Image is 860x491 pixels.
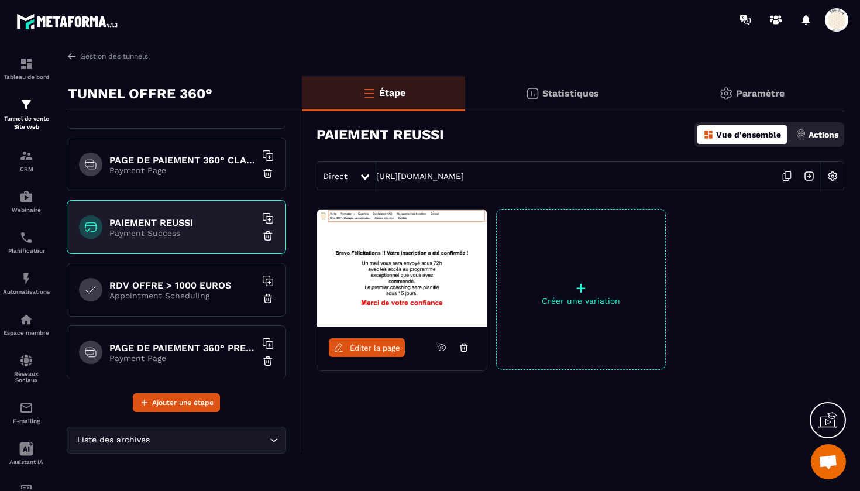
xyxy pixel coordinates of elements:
[736,88,785,99] p: Paramètre
[317,210,487,327] img: image
[262,230,274,242] img: trash
[3,74,50,80] p: Tableau de bord
[3,115,50,131] p: Tunnel de vente Site web
[329,338,405,357] a: Éditer la page
[3,166,50,172] p: CRM
[19,401,33,415] img: email
[317,126,444,143] h3: PAIEMENT REUSSI
[362,86,376,100] img: bars-o.4a397970.svg
[3,248,50,254] p: Planificateur
[809,130,838,139] p: Actions
[109,217,256,228] h6: PAIEMENT REUSSI
[350,344,400,352] span: Éditer la page
[3,263,50,304] a: automationsautomationsAutomatisations
[497,280,665,296] p: +
[497,296,665,305] p: Créer une variation
[376,171,464,181] a: [URL][DOMAIN_NAME]
[19,313,33,327] img: automations
[109,342,256,353] h6: PAGE DE PAIEMENT 360° PREMIUM
[67,51,148,61] a: Gestion des tunnels
[3,392,50,433] a: emailemailE-mailing
[379,87,405,98] p: Étape
[703,129,714,140] img: dashboard-orange.40269519.svg
[323,171,348,181] span: Direct
[3,433,50,474] a: Assistant IA
[109,291,256,300] p: Appointment Scheduling
[3,304,50,345] a: automationsautomationsEspace membre
[262,167,274,179] img: trash
[262,355,274,367] img: trash
[716,130,781,139] p: Vue d'ensemble
[16,11,122,32] img: logo
[109,280,256,291] h6: RDV OFFRE > 1000 EUROS
[3,459,50,465] p: Assistant IA
[525,87,539,101] img: stats.20deebd0.svg
[19,272,33,286] img: automations
[3,89,50,140] a: formationformationTunnel de vente Site web
[109,166,256,175] p: Payment Page
[3,48,50,89] a: formationformationTableau de bord
[109,154,256,166] h6: PAGE DE PAIEMENT 360° CLASSIQUE
[796,129,806,140] img: actions.d6e523a2.png
[821,165,844,187] img: setting-w.858f3a88.svg
[67,51,77,61] img: arrow
[19,149,33,163] img: formation
[719,87,733,101] img: setting-gr.5f69749f.svg
[3,418,50,424] p: E-mailing
[68,82,212,105] p: TUNNEL OFFRE 360°
[811,444,846,479] div: Ouvrir le chat
[3,207,50,213] p: Webinaire
[19,98,33,112] img: formation
[3,222,50,263] a: schedulerschedulerPlanificateur
[152,434,267,447] input: Search for option
[19,231,33,245] img: scheduler
[19,57,33,71] img: formation
[542,88,599,99] p: Statistiques
[3,370,50,383] p: Réseaux Sociaux
[19,190,33,204] img: automations
[3,329,50,336] p: Espace membre
[3,181,50,222] a: automationsautomationsWebinaire
[19,353,33,368] img: social-network
[798,165,820,187] img: arrow-next.bcc2205e.svg
[109,353,256,363] p: Payment Page
[3,140,50,181] a: formationformationCRM
[3,289,50,295] p: Automatisations
[74,434,152,447] span: Liste des archives
[152,397,214,408] span: Ajouter une étape
[109,228,256,238] p: Payment Success
[3,345,50,392] a: social-networksocial-networkRéseaux Sociaux
[133,393,220,412] button: Ajouter une étape
[262,293,274,304] img: trash
[67,427,286,454] div: Search for option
